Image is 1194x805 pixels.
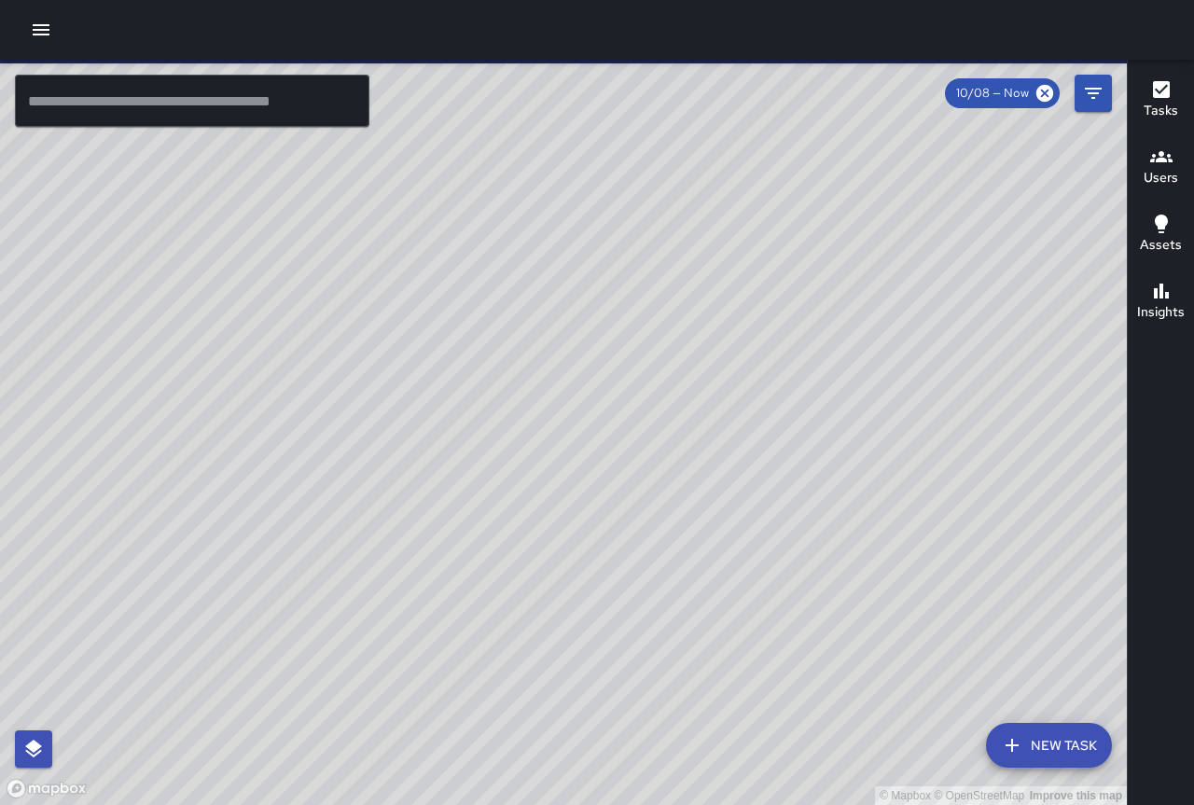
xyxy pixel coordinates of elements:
button: Assets [1128,201,1194,269]
h6: Users [1144,168,1178,188]
div: 10/08 — Now [945,78,1060,108]
button: Filters [1075,75,1112,112]
button: Tasks [1128,67,1194,134]
button: Insights [1128,269,1194,336]
h6: Insights [1137,302,1185,323]
button: Users [1128,134,1194,201]
button: New Task [986,723,1112,768]
span: 10/08 — Now [945,84,1040,103]
h6: Tasks [1144,101,1178,121]
h6: Assets [1140,235,1182,256]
